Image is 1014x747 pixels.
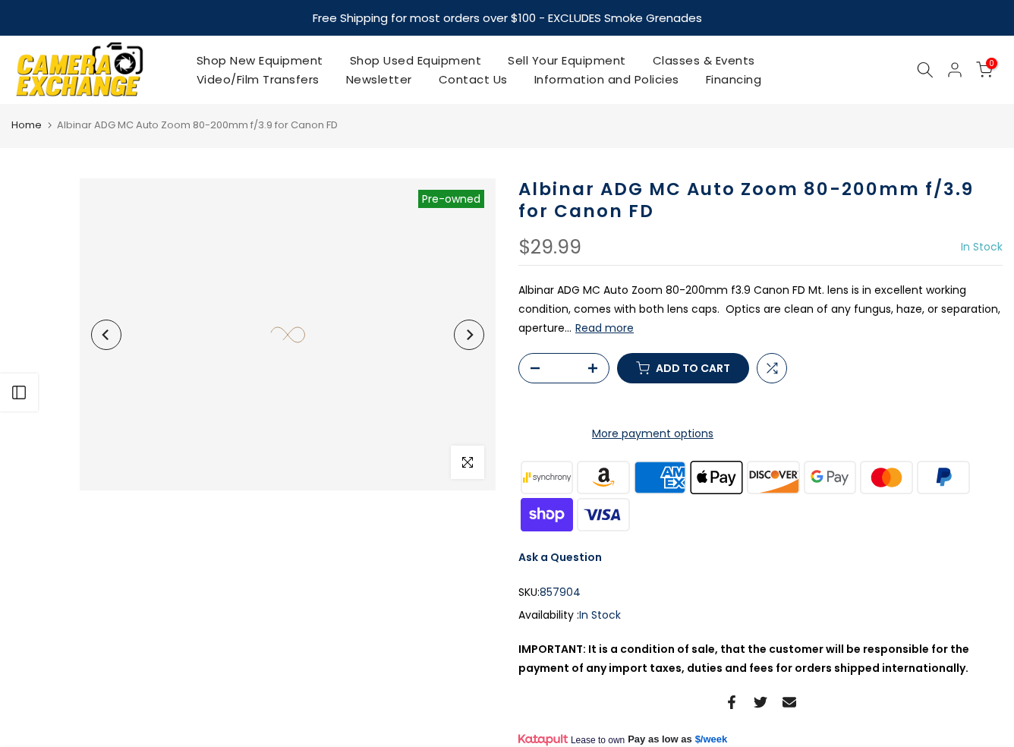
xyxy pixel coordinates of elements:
a: Video/Film Transfers [183,70,332,89]
a: 0 [976,61,993,78]
a: Contact Us [425,70,521,89]
a: Share on Facebook [725,693,738,711]
h1: Albinar ADG MC Auto Zoom 80-200mm f/3.9 for Canon FD [518,178,1003,222]
div: $29.99 [518,238,581,257]
img: shopify pay [518,496,575,533]
a: Classes & Events [639,51,768,70]
span: In Stock [579,607,621,622]
img: discover [745,459,802,496]
span: Pay as low as [628,733,692,746]
span: Lease to own [571,734,625,746]
div: SKU: [518,583,1003,602]
img: paypal [915,459,972,496]
div: Availability : [518,606,1003,625]
img: amazon payments [575,459,632,496]
img: google pay [801,459,858,496]
span: 0 [986,58,997,69]
img: synchrony [518,459,575,496]
p: Albinar ADG MC Auto Zoom 80-200mm f3.9 Canon FD Mt. lens is in excellent working condition, comes... [518,281,1003,339]
a: $/week [695,733,728,746]
strong: Free Shipping for most orders over $100 - EXCLUDES Smoke Grenades [313,10,702,26]
span: Albinar ADG MC Auto Zoom 80-200mm f/3.9 for Canon FD [57,118,338,132]
button: Next [454,320,484,350]
a: Information and Policies [521,70,692,89]
a: Ask a Question [518,550,602,565]
span: Add to cart [656,363,730,373]
a: More payment options [518,424,787,443]
img: visa [575,496,632,533]
a: Newsletter [332,70,425,89]
a: Financing [692,70,775,89]
img: american express [631,459,688,496]
img: master [858,459,915,496]
button: Add to cart [617,353,749,383]
a: Share on Twitter [754,693,767,711]
a: Shop New Equipment [183,51,336,70]
a: Home [11,118,42,133]
strong: IMPORTANT: It is a condition of sale, that the customer will be responsible for the payment of an... [518,641,969,676]
a: Sell Your Equipment [495,51,640,70]
a: Share on Email [783,693,796,711]
span: 857904 [540,583,581,602]
img: apple pay [688,459,745,496]
button: Read more [575,321,634,335]
a: Shop Used Equipment [336,51,495,70]
span: In Stock [961,239,1003,254]
button: Previous [91,320,121,350]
